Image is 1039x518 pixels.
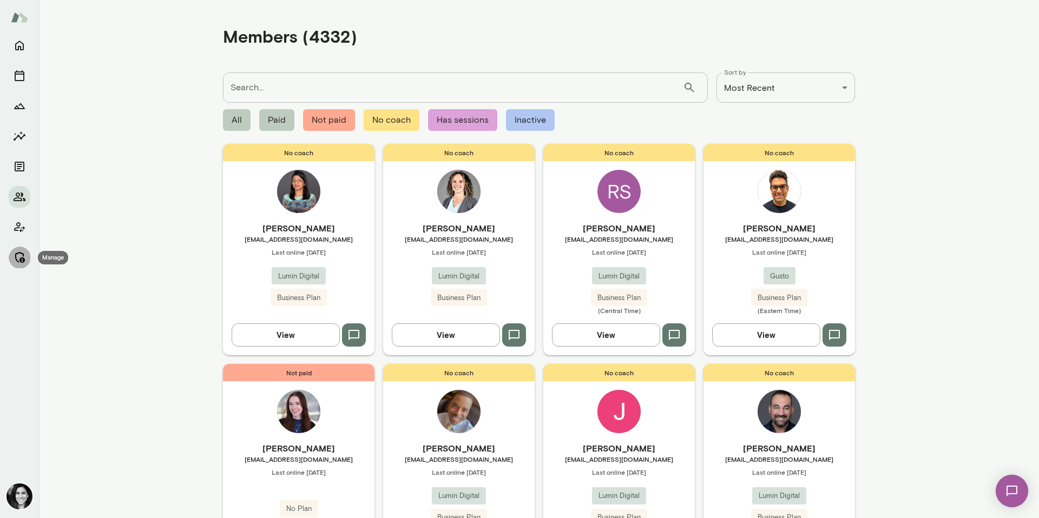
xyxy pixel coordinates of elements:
span: All [223,109,251,131]
img: Bhavna Mittal [277,170,320,213]
span: Last online [DATE] [383,248,535,256]
button: View [712,323,820,346]
span: Lumin Digital [592,271,646,282]
h4: Members (4332) [223,26,357,47]
h6: [PERSON_NAME] [703,222,855,235]
img: Tracey Gaddes [437,170,481,213]
button: Members [9,186,30,208]
span: Last online [DATE] [223,468,374,476]
span: No coach [383,144,535,161]
span: [EMAIL_ADDRESS][DOMAIN_NAME] [543,235,695,243]
span: No coach [383,364,535,381]
button: View [392,323,500,346]
span: Paid [259,109,294,131]
span: Not paid [223,364,374,381]
span: No coach [543,364,695,381]
span: Lumin Digital [752,490,806,501]
button: Client app [9,216,30,238]
span: No coach [703,144,855,161]
button: View [552,323,660,346]
img: Kristin Rosberg [277,390,320,433]
img: Atif Sabawi [758,390,801,433]
span: Business Plan [271,293,327,303]
span: No Plan [280,503,318,514]
span: Last online [DATE] [383,468,535,476]
span: Lumin Digital [432,490,486,501]
span: Has sessions [428,109,497,131]
span: Lumin Digital [272,271,326,282]
img: Jennifer Miklosi [597,390,641,433]
h6: [PERSON_NAME] [223,222,374,235]
span: (Eastern Time) [703,306,855,315]
button: View [232,323,340,346]
span: No coach [543,144,695,161]
span: No coach [703,364,855,381]
img: Ricky Wray [437,390,481,433]
button: Home [9,35,30,56]
span: Business Plan [431,293,487,303]
span: Last online [DATE] [223,248,374,256]
h6: [PERSON_NAME] [543,222,695,235]
span: Business Plan [591,293,647,303]
span: [EMAIL_ADDRESS][DOMAIN_NAME] [543,455,695,463]
span: No coach [223,144,374,161]
span: [EMAIL_ADDRESS][DOMAIN_NAME] [223,235,374,243]
span: Business Plan [751,293,807,303]
h6: [PERSON_NAME] [543,442,695,455]
img: Mento [11,7,28,28]
span: Inactive [506,109,555,131]
h6: [PERSON_NAME] [383,442,535,455]
button: Documents [9,156,30,177]
div: RS [597,170,641,213]
div: Most Recent [716,72,855,103]
img: Aman Bhatia [758,170,801,213]
span: [EMAIL_ADDRESS][DOMAIN_NAME] [223,455,374,463]
button: Sessions [9,65,30,87]
span: Not paid [303,109,355,131]
h6: [PERSON_NAME] [703,442,855,455]
span: Last online [DATE] [543,468,695,476]
img: Jamie Albers [6,483,32,509]
span: No coach [364,109,419,131]
span: [EMAIL_ADDRESS][DOMAIN_NAME] [383,235,535,243]
h6: [PERSON_NAME] [223,442,374,455]
span: Last online [DATE] [703,248,855,256]
span: [EMAIL_ADDRESS][DOMAIN_NAME] [383,455,535,463]
span: Last online [DATE] [703,468,855,476]
span: (Central Time) [543,306,695,315]
span: [EMAIL_ADDRESS][DOMAIN_NAME] [703,235,855,243]
span: Lumin Digital [432,271,486,282]
span: Lumin Digital [592,490,646,501]
span: Last online [DATE] [543,248,695,256]
button: Insights [9,125,30,147]
button: Manage [9,247,30,268]
span: Gusto [764,271,795,282]
div: Manage [38,251,68,264]
button: Growth Plan [9,95,30,117]
label: Sort by [724,68,746,77]
h6: [PERSON_NAME] [383,222,535,235]
span: [EMAIL_ADDRESS][DOMAIN_NAME] [703,455,855,463]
